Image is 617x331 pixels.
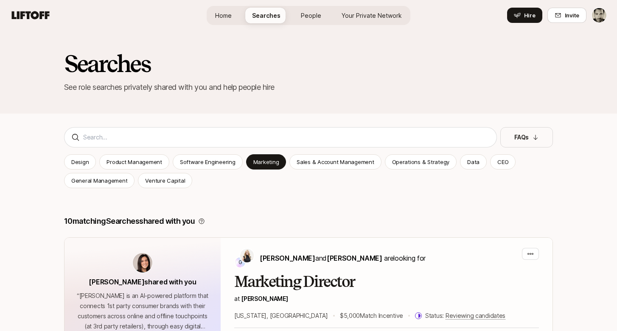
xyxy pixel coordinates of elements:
p: Sales & Account Management [297,158,374,166]
img: Kait Stephens [240,249,254,262]
p: $5,000 Match Incentive [340,311,403,321]
h2: Marketing Director [234,273,539,290]
p: Product Management [107,158,162,166]
a: Your Private Network [335,8,409,23]
span: Your Private Network [342,11,402,20]
button: Invite [547,8,586,23]
button: Jonathan (Jasper) Sherman-Presser [592,8,607,23]
span: and [315,254,382,262]
h2: Searches [64,51,553,76]
p: G [238,257,242,267]
img: avatar-url [133,253,152,273]
p: Design [71,158,89,166]
button: FAQs [500,127,553,147]
img: Jonathan (Jasper) Sherman-Presser [592,8,606,22]
a: [PERSON_NAME] [241,295,288,302]
p: Status: [425,311,505,321]
p: Marketing [253,158,279,166]
p: Data [467,158,480,166]
p: CEO [497,158,508,166]
span: [PERSON_NAME] [327,254,382,262]
span: [PERSON_NAME] shared with you [89,278,196,286]
span: Hire [524,11,536,19]
p: General Management [71,176,127,185]
span: People [301,11,321,20]
a: Home [208,8,238,23]
p: are looking for [260,253,426,264]
span: Home [215,11,232,20]
span: [PERSON_NAME] [260,254,315,262]
p: Venture Capital [145,176,185,185]
p: at [234,294,539,304]
a: Searches [245,8,287,23]
p: Operations & Strategy [392,158,450,166]
span: Invite [565,11,579,19]
p: See role searches privately shared with you and help people hire [64,81,553,93]
span: Reviewing candidates [446,312,505,320]
p: FAQs [514,132,529,142]
button: Hire [507,8,542,23]
p: 10 matching Searches shared with you [64,215,195,227]
input: Search... [83,132,490,142]
p: Software Engineering [180,158,236,166]
p: [US_STATE], [GEOGRAPHIC_DATA] [234,311,328,321]
a: People [294,8,328,23]
span: Searches [252,11,280,20]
